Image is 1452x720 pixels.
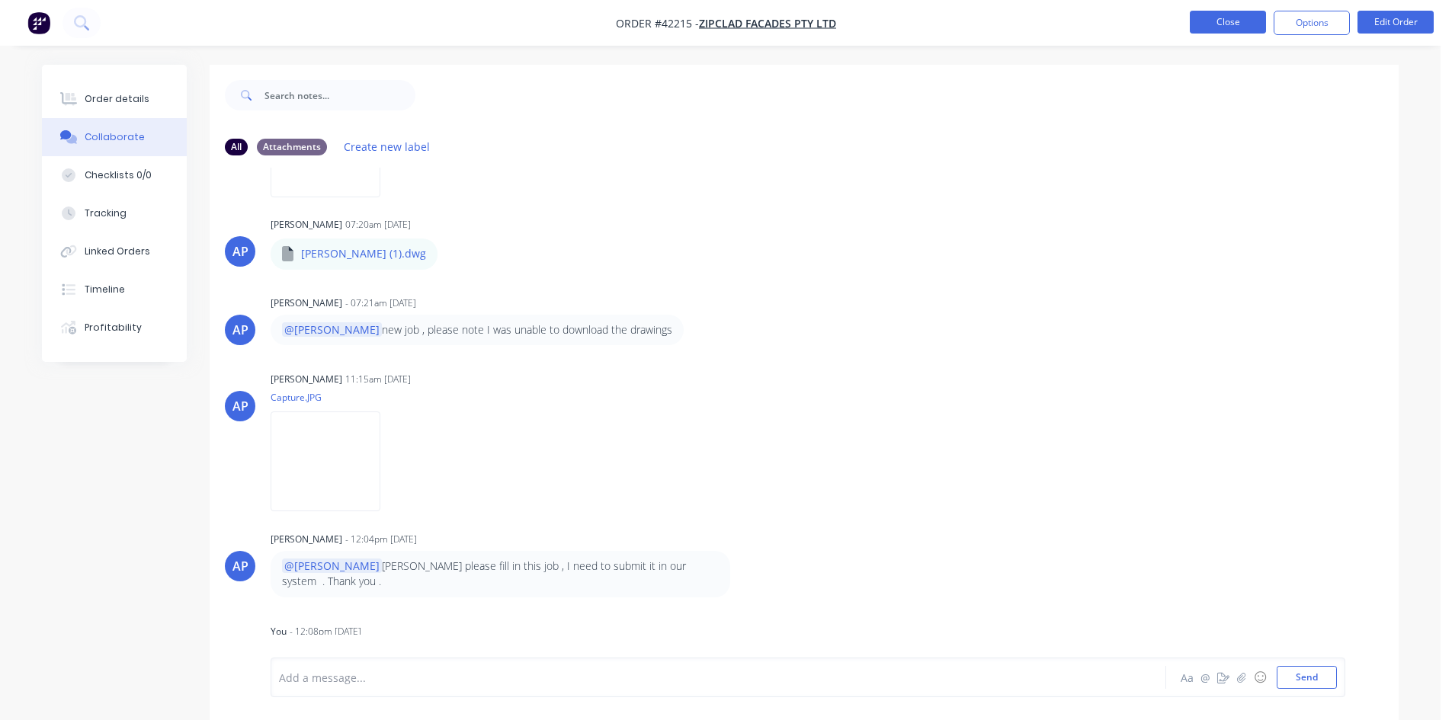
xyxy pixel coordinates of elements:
button: Order details [42,80,187,118]
span: @[PERSON_NAME] [282,558,382,573]
img: Factory [27,11,50,34]
button: Options [1274,11,1350,35]
div: 11:15am [DATE] [345,373,411,386]
div: - 07:21am [DATE] [345,296,416,310]
div: [PERSON_NAME] [271,533,342,546]
div: [PERSON_NAME] [271,373,342,386]
div: [PERSON_NAME] [271,296,342,310]
div: [PERSON_NAME] [271,218,342,232]
div: - 12:04pm [DATE] [345,533,417,546]
button: Close [1190,11,1266,34]
span: @[PERSON_NAME] [282,322,382,337]
div: AP [232,397,248,415]
div: Tracking [85,206,127,220]
button: ☺ [1251,668,1269,686]
button: Edit Order [1357,11,1434,34]
button: Collaborate [42,118,187,156]
button: Profitability [42,309,187,347]
div: Linked Orders [85,245,150,258]
div: Profitability [85,321,142,334]
div: Order details [85,92,149,106]
input: Search notes... [264,80,415,110]
p: [PERSON_NAME] (1).dwg [301,246,426,261]
button: Create new label [336,136,438,157]
a: Zipclad Facades Pty Ltd [699,16,836,30]
div: All [225,139,248,155]
p: [PERSON_NAME] please fill in this job , I need to submit it in our system . Thank you . [282,558,719,590]
div: Attachments [257,139,327,155]
button: @ [1196,668,1214,686]
span: Order #42215 - [616,16,699,30]
button: Linked Orders [42,232,187,270]
div: AP [232,321,248,339]
button: Checklists 0/0 [42,156,187,194]
button: Send [1277,666,1337,689]
div: Collaborate [85,130,145,144]
button: Aa [1178,668,1196,686]
p: Capture.JPG [271,391,396,404]
button: Tracking [42,194,187,232]
div: Timeline [85,283,125,296]
div: Checklists 0/0 [85,168,152,182]
div: - 12:08pm [DATE] [290,625,361,638]
p: new job , please note I was unable to download the drawings [282,322,672,338]
div: 07:20am [DATE] [345,218,411,232]
div: You [271,625,287,638]
div: AP [232,557,248,575]
button: Timeline [42,270,187,309]
div: AP [232,242,248,261]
